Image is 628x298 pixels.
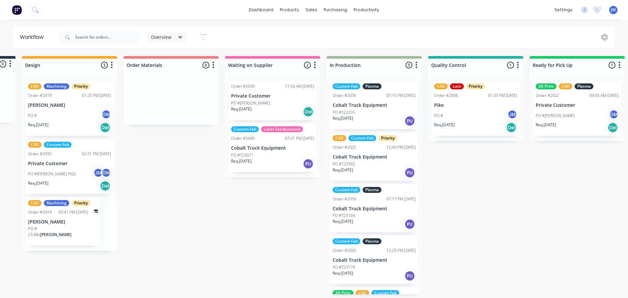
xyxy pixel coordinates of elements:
[450,83,464,89] div: Late
[608,122,618,133] div: Del
[536,113,575,119] p: PO #[PERSON_NAME]
[72,200,90,206] div: Priority
[350,5,382,15] div: productivity
[536,83,556,89] div: 3D Print
[434,93,458,99] div: Order #2006
[333,93,356,99] div: Order #2035
[333,103,416,108] p: Cobalt Truck Equipment
[28,93,52,99] div: Order #2019
[285,135,314,141] div: 07:21 PM [DATE]
[246,5,277,15] a: dashboard
[333,154,416,160] p: Cobalt Truck Equipment
[28,83,42,89] div: CAD
[333,248,356,253] div: Order #2042
[551,5,576,15] div: settings
[285,83,314,89] div: 11:56 AM [DATE]
[151,34,171,41] span: Overview
[333,238,360,244] div: Custom Fab
[82,93,111,99] div: 01:25 PM [DATE]
[25,197,101,246] div: CADMachiningPriorityOrder #201903:41 PM [DATE][PERSON_NAME]PO #23.88x[PERSON_NAME]
[231,93,314,99] p: Private Customer
[611,7,616,13] span: JM
[28,209,52,215] div: Order #2019
[228,81,317,120] div: Order #203011:56 AM [DATE]Private CustomerPO #[PERSON_NAME]Req.[DATE]Del
[231,126,259,132] div: Custom Fab
[434,103,517,108] p: Pike
[536,93,559,99] div: Order #2022
[356,290,369,296] div: CAD
[609,109,619,119] div: GM
[231,100,270,106] p: PO #[PERSON_NAME]
[333,83,360,89] div: Custom Fab
[333,264,355,270] p: PO #T23170
[25,139,114,194] div: CADCustom FabOrder #203202:31 PM [DATE]Private CustomerPO #[PERSON_NAME] PGSJMGMReq.[DATE]Del
[28,200,42,206] div: CAD
[536,103,619,108] p: Private Customer
[333,167,353,173] p: Req. [DATE]
[28,161,111,166] p: Private Customer
[386,196,416,202] div: 07:17 PM [DATE]
[231,145,314,151] p: Cobalt Truck Equipment
[101,109,111,119] div: GM
[231,106,252,112] p: Req. [DATE]
[28,171,76,177] p: PO #[PERSON_NAME] PGS
[386,248,416,253] div: 12:29 PM [DATE]
[100,122,110,133] div: Del
[434,122,455,128] p: Req. [DATE]
[44,200,69,206] div: Machining
[333,115,353,121] p: Req. [DATE]
[404,116,415,126] div: PU
[506,122,517,133] div: Del
[303,106,314,117] div: Del
[404,271,415,281] div: PU
[434,113,443,119] p: PO #
[333,109,355,115] p: PO #T22255
[333,135,346,141] div: CAD
[466,83,485,89] div: Priority
[228,124,317,172] div: Custom FabLaser SendcutsendOrder #204507:21 PM [DATE]Cobalt Truck EquipmentPO #T23071Req.[DATE]PU
[333,219,353,224] p: Req. [DATE]
[302,5,320,15] div: sales
[386,93,416,99] div: 07:15 PM [DATE]
[333,213,355,219] p: PO #T23169
[589,93,619,99] div: 09:05 AM [DATE]
[333,161,355,167] p: PO #T23392
[575,83,593,89] div: Plasma
[348,135,376,141] div: Custom Fab
[231,152,254,158] p: PO #T23071
[363,238,381,244] div: Plasma
[277,5,302,15] div: products
[536,122,556,128] p: Req. [DATE]
[75,31,140,44] input: Search for orders...
[507,109,517,119] div: JM
[28,219,98,225] p: [PERSON_NAME]
[82,151,111,157] div: 02:31 PM [DATE]
[372,290,399,296] div: Custom Fab
[28,122,48,128] p: Req. [DATE]
[28,226,37,232] p: PO #
[378,135,397,141] div: Priority
[44,83,69,89] div: Machining
[363,83,381,89] div: Plasma
[333,206,416,212] p: Cobalt Truck Equipment
[363,187,381,193] div: Plasma
[28,113,37,119] p: PO #
[231,158,252,164] p: Req. [DATE]
[261,126,303,132] div: Laser Sendcutsend
[333,187,360,193] div: Custom Fab
[488,93,517,99] div: 01:33 PM [DATE]
[533,81,621,136] div: 3D PrintCADPlasmaOrder #202209:05 AM [DATE]Private CustomerPO #[PERSON_NAME]GMReq.[DATE]Del
[100,181,110,191] div: Del
[330,184,418,233] div: Custom FabPlasmaOrder #203907:17 PM [DATE]Cobalt Truck EquipmentPO #T23169Req.[DATE]PU
[330,81,418,129] div: Custom FabPlasmaOrder #203507:15 PM [DATE]Cobalt Truck EquipmentPO #T22255Req.[DATE]PU
[40,232,72,237] span: [PERSON_NAME]
[28,151,52,157] div: Order #2032
[72,83,90,89] div: Priority
[44,142,72,148] div: Custom Fab
[28,232,40,237] span: 23.88 x
[333,270,353,276] p: Req. [DATE]
[330,133,418,181] div: CADCustom FabPriorityOrder #202512:40 PM [DATE]Cobalt Truck EquipmentPO #T23392Req.[DATE]PU
[20,33,47,41] div: Workflow
[434,83,448,89] div: CAD
[231,135,255,141] div: Order #2045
